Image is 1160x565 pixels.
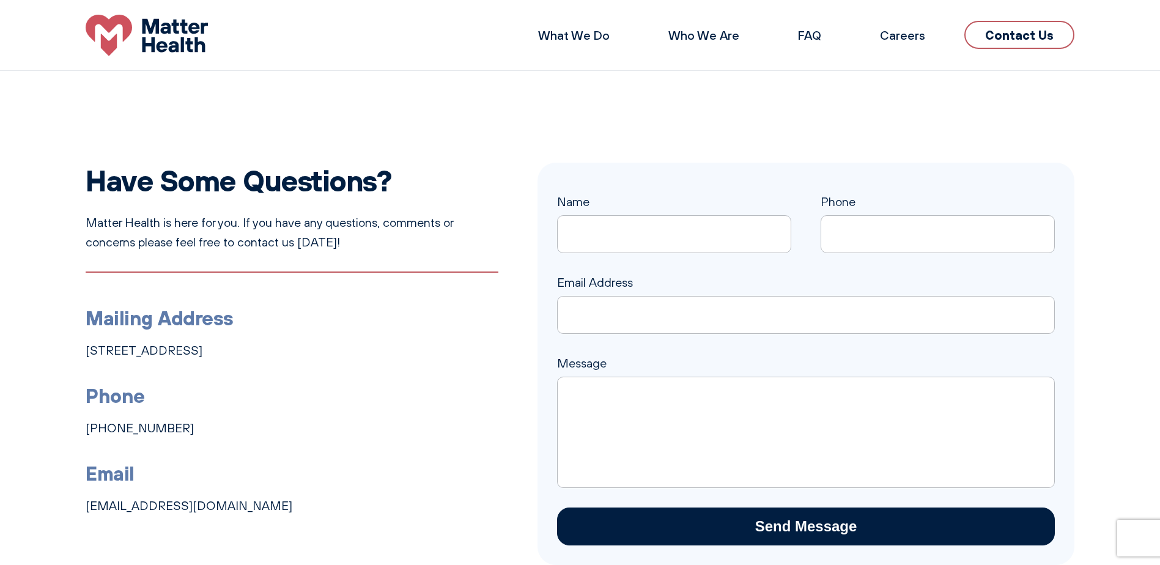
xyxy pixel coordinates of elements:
h3: Mailing Address [86,302,498,333]
h2: Have Some Questions? [86,163,498,198]
label: Phone [821,194,1055,238]
a: Who We Are [668,28,739,43]
a: Careers [880,28,925,43]
a: FAQ [798,28,821,43]
textarea: Message [557,377,1055,488]
input: Send Message [557,508,1055,545]
h3: Email [86,457,498,489]
h3: Phone [86,380,498,411]
a: [STREET_ADDRESS] [86,343,202,358]
label: Email Address [557,275,1055,319]
label: Name [557,194,791,238]
input: Email Address [557,296,1055,334]
input: Name [557,215,791,253]
label: Message [557,356,1055,390]
a: [EMAIL_ADDRESS][DOMAIN_NAME] [86,498,292,513]
a: [PHONE_NUMBER] [86,421,194,435]
a: Contact Us [964,21,1074,49]
a: What We Do [538,28,610,43]
input: Phone [821,215,1055,253]
p: Matter Health is here for you. If you have any questions, comments or concerns please feel free t... [86,213,498,252]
